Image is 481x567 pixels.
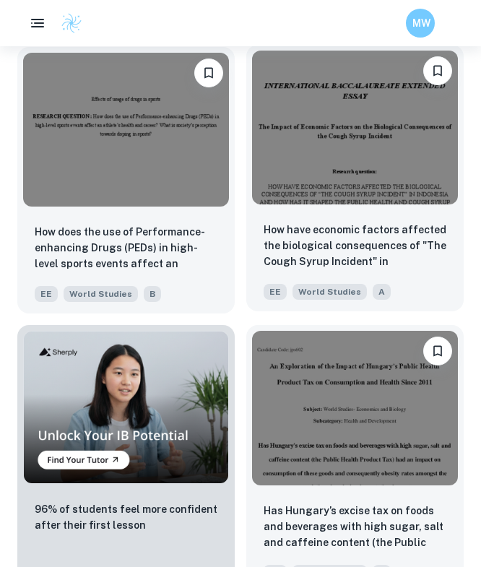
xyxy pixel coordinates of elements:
[144,286,161,302] span: B
[252,331,458,485] img: World Studies EE example thumbnail: Has Hungary’s excise tax on foods and be
[61,12,82,34] img: Clastify logo
[64,286,138,302] span: World Studies
[406,9,435,38] button: MW
[252,51,458,205] img: World Studies EE example thumbnail: How have economic factors affected the b
[412,15,429,31] h6: MW
[35,501,217,533] p: 96% of students feel more confident after their first lesson
[194,59,223,87] button: Bookmark
[423,56,452,85] button: Bookmark
[264,284,287,300] span: EE
[23,53,229,207] img: World Studies EE example thumbnail: How does the use of Performance-enhancin
[35,286,58,302] span: EE
[373,284,391,300] span: A
[292,284,367,300] span: World Studies
[423,337,452,365] button: Bookmark
[264,222,446,271] p: How have economic factors affected the biological consequences of "The Cough Syrup Incident" in I...
[35,224,217,273] p: How does the use of Performance-enhancing Drugs (PEDs) in high-level sports events affect an athl...
[52,12,82,34] a: Clastify logo
[23,331,229,484] img: Thumbnail
[17,47,235,314] a: BookmarkHow does the use of Performance-enhancing Drugs (PEDs) in high-level sports events affect...
[264,503,446,552] p: Has Hungary’s excise tax on foods and beverages with high sugar, salt and caffeine content (the P...
[246,47,464,314] a: BookmarkHow have economic factors affected the biological consequences of "The Cough Syrup Incide...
